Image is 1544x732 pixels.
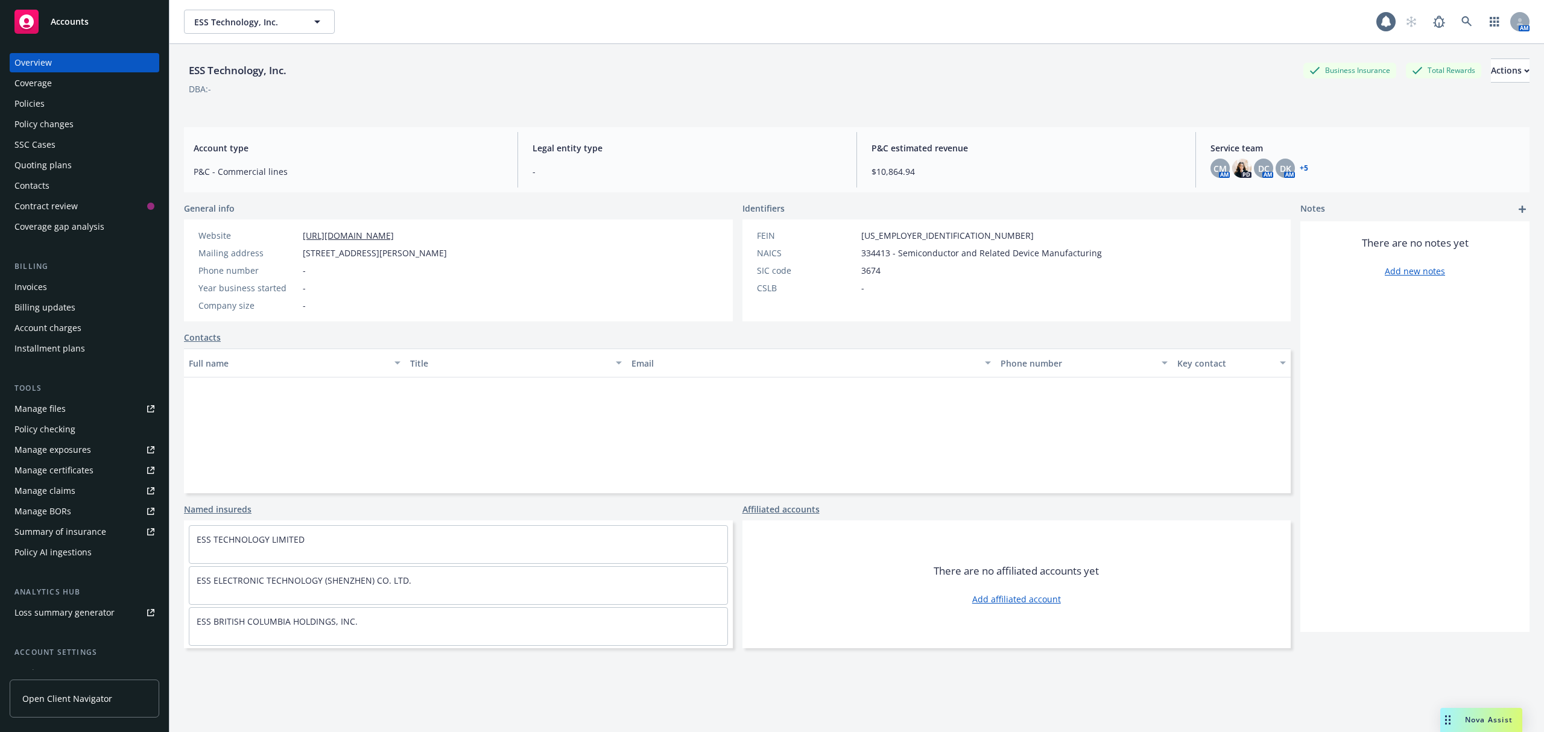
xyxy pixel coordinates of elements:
[189,357,387,370] div: Full name
[10,277,159,297] a: Invoices
[10,461,159,480] a: Manage certificates
[631,357,978,370] div: Email
[10,586,159,598] div: Analytics hub
[10,156,159,175] a: Quoting plans
[14,318,81,338] div: Account charges
[14,197,78,216] div: Contract review
[1001,357,1155,370] div: Phone number
[14,217,104,236] div: Coverage gap analysis
[198,282,298,294] div: Year business started
[14,543,92,562] div: Policy AI ingestions
[10,502,159,521] a: Manage BORs
[1465,715,1513,725] span: Nova Assist
[410,357,609,370] div: Title
[194,142,503,154] span: Account type
[861,282,864,294] span: -
[14,339,85,358] div: Installment plans
[1455,10,1479,34] a: Search
[757,264,856,277] div: SIC code
[861,247,1102,259] span: 334413 - Semiconductor and Related Device Manufacturing
[184,10,335,34] button: ESS Technology, Inc.
[1210,142,1520,154] span: Service team
[405,349,627,377] button: Title
[10,440,159,459] a: Manage exposures
[10,522,159,541] a: Summary of insurance
[51,17,89,27] span: Accounts
[14,277,47,297] div: Invoices
[14,94,45,113] div: Policies
[1440,708,1455,732] div: Drag to move
[757,282,856,294] div: CSLB
[996,349,1173,377] button: Phone number
[198,247,298,259] div: Mailing address
[14,663,66,683] div: Service team
[1482,10,1507,34] a: Switch app
[10,339,159,358] a: Installment plans
[972,593,1061,605] a: Add affiliated account
[184,331,221,344] a: Contacts
[198,264,298,277] div: Phone number
[189,83,211,95] div: DBA: -
[1406,63,1481,78] div: Total Rewards
[1303,63,1396,78] div: Business Insurance
[1515,202,1530,216] a: add
[194,16,299,28] span: ESS Technology, Inc.
[14,603,115,622] div: Loss summary generator
[194,165,503,178] span: P&C - Commercial lines
[198,229,298,242] div: Website
[184,63,291,78] div: ESS Technology, Inc.
[1399,10,1423,34] a: Start snowing
[197,575,411,586] a: ESS ELECTRONIC TECHNOLOGY (SHENZHEN) CO. LTD.
[14,298,75,317] div: Billing updates
[10,543,159,562] a: Policy AI ingestions
[10,53,159,72] a: Overview
[14,135,55,154] div: SSC Cases
[184,503,252,516] a: Named insureds
[10,399,159,418] a: Manage files
[303,299,306,312] span: -
[934,564,1099,578] span: There are no affiliated accounts yet
[1280,162,1291,175] span: DK
[14,522,106,541] div: Summary of insurance
[861,264,881,277] span: 3674
[10,197,159,216] a: Contract review
[10,382,159,394] div: Tools
[184,202,235,215] span: General info
[1362,236,1469,250] span: There are no notes yet
[10,260,159,273] div: Billing
[198,299,298,312] div: Company size
[10,217,159,236] a: Coverage gap analysis
[22,692,112,705] span: Open Client Navigator
[10,5,159,39] a: Accounts
[742,503,820,516] a: Affiliated accounts
[14,440,91,459] div: Manage exposures
[1491,58,1530,83] button: Actions
[14,156,72,175] div: Quoting plans
[10,663,159,683] a: Service team
[14,502,71,521] div: Manage BORs
[533,142,842,154] span: Legal entity type
[1385,265,1445,277] a: Add new notes
[872,142,1181,154] span: P&C estimated revenue
[14,115,74,134] div: Policy changes
[14,461,93,480] div: Manage certificates
[1177,357,1273,370] div: Key contact
[872,165,1181,178] span: $10,864.94
[14,420,75,439] div: Policy checking
[1172,349,1291,377] button: Key contact
[742,202,785,215] span: Identifiers
[14,53,52,72] div: Overview
[197,616,358,627] a: ESS BRITISH COLUMBIA HOLDINGS, INC.
[533,165,842,178] span: -
[1213,162,1227,175] span: CM
[14,481,75,500] div: Manage claims
[303,230,394,241] a: [URL][DOMAIN_NAME]
[184,349,405,377] button: Full name
[10,94,159,113] a: Policies
[1300,202,1325,216] span: Notes
[1440,708,1522,732] button: Nova Assist
[303,282,306,294] span: -
[10,646,159,658] div: Account settings
[10,298,159,317] a: Billing updates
